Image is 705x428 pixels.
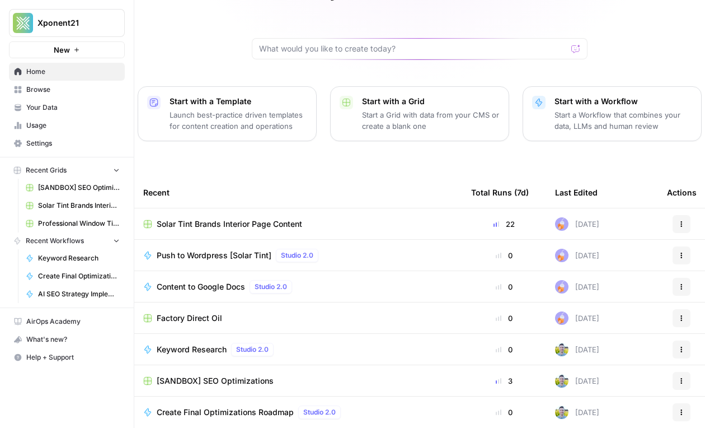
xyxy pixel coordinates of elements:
span: Studio 2.0 [281,250,313,260]
a: Usage [9,117,125,134]
p: Launch best-practice driven templates for content creation and operations [170,109,307,132]
span: AirOps Academy [26,317,120,327]
a: [SANDBOX] SEO Optimizations [21,179,125,197]
button: What's new? [9,331,125,348]
span: New [54,44,70,55]
span: Studio 2.0 [236,345,269,355]
span: Help + Support [26,352,120,362]
span: Home [26,67,120,77]
span: Factory Direct Oil [157,313,222,324]
a: Solar Tint Brands Interior Page Content [21,197,125,215]
p: Start a Workflow that combines your data, LLMs and human review [554,109,692,132]
span: AI SEO Strategy Implementation [38,289,120,299]
span: Studio 2.0 [303,407,336,417]
div: Total Runs (7d) [471,177,529,208]
a: Solar Tint Brands Interior Page Content [143,218,453,230]
button: Workspace: Xponent21 [9,9,125,37]
button: Start with a WorkflowStart a Workflow that combines your data, LLMs and human review [523,86,702,141]
button: New [9,41,125,58]
span: Create Final Optimizations Roadmap [157,407,294,418]
span: Recent Grids [26,165,67,175]
div: [DATE] [555,249,599,262]
a: AirOps Academy [9,313,125,331]
button: Help + Support [9,348,125,366]
span: Recent Workflows [26,236,84,246]
p: Start with a Grid [362,96,500,107]
div: [DATE] [555,343,599,356]
span: Keyword Research [157,344,227,355]
img: Xponent21 Logo [13,13,33,33]
img: 7o9iy2kmmc4gt2vlcbjqaas6vz7k [555,374,568,388]
a: Factory Direct Oil [143,313,453,324]
img: ly0f5newh3rn50akdwmtp9dssym0 [555,217,568,231]
span: Content to Google Docs [157,281,245,292]
span: Your Data [26,103,120,113]
div: Actions [667,177,697,208]
a: Keyword Research [21,249,125,267]
div: 0 [471,344,537,355]
a: Content to Google DocsStudio 2.0 [143,280,453,294]
button: Start with a TemplateLaunch best-practice driven templates for content creation and operations [138,86,317,141]
button: Recent Workflows [9,232,125,249]
div: [DATE] [555,374,599,388]
img: 7o9iy2kmmc4gt2vlcbjqaas6vz7k [555,406,568,419]
span: Solar Tint Brands Interior Page Content [38,201,120,211]
img: ly0f5newh3rn50akdwmtp9dssym0 [555,280,568,294]
a: Home [9,63,125,81]
div: 0 [471,281,537,292]
span: Browse [26,85,120,95]
div: [DATE] [555,217,599,231]
a: Settings [9,134,125,152]
input: What would you like to create today? [259,43,567,54]
span: Professional Window Tinting [38,218,120,229]
div: 3 [471,375,537,387]
div: 0 [471,407,537,418]
a: Create Final Optimizations RoadmapStudio 2.0 [143,406,453,419]
img: 7o9iy2kmmc4gt2vlcbjqaas6vz7k [555,343,568,356]
a: Your Data [9,99,125,117]
a: Professional Window Tinting [21,215,125,232]
div: What's new? [10,331,124,348]
div: [DATE] [555,311,599,325]
div: 0 [471,250,537,261]
p: Start a Grid with data from your CMS or create a blank one [362,109,500,132]
a: [SANDBOX] SEO Optimizations [143,375,453,387]
span: Keyword Research [38,253,120,263]
span: Usage [26,120,120,131]
button: Recent Grids [9,162,125,179]
div: [DATE] [555,280,599,294]
button: Start with a GridStart a Grid with data from your CMS or create a blank one [330,86,509,141]
div: Recent [143,177,453,208]
a: Browse [9,81,125,99]
div: Last Edited [555,177,598,208]
img: ly0f5newh3rn50akdwmtp9dssym0 [555,311,568,325]
span: Studio 2.0 [255,282,287,292]
a: AI SEO Strategy Implementation [21,285,125,303]
p: Start with a Template [170,96,307,107]
a: Push to Wordpress [Solar Tint]Studio 2.0 [143,249,453,262]
a: Keyword ResearchStudio 2.0 [143,343,453,356]
span: Push to Wordpress [Solar Tint] [157,250,271,261]
span: Solar Tint Brands Interior Page Content [157,218,302,230]
div: 22 [471,218,537,230]
a: Create Final Optimizations Roadmap [21,267,125,285]
div: [DATE] [555,406,599,419]
span: [SANDBOX] SEO Optimizations [157,375,274,387]
span: [SANDBOX] SEO Optimizations [38,183,120,193]
div: 0 [471,313,537,324]
p: Start with a Workflow [554,96,692,107]
span: Settings [26,138,120,148]
span: Create Final Optimizations Roadmap [38,271,120,281]
span: Xponent21 [37,17,105,29]
img: ly0f5newh3rn50akdwmtp9dssym0 [555,249,568,262]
